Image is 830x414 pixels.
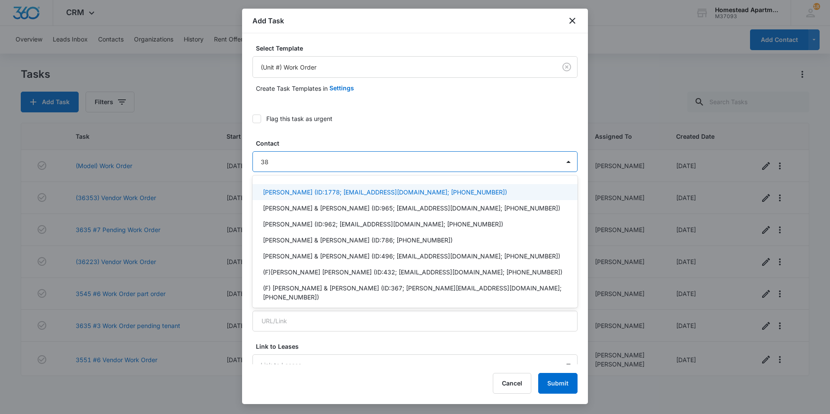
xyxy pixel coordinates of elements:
[263,252,560,261] p: [PERSON_NAME] & [PERSON_NAME] (ID:496; [EMAIL_ADDRESS][DOMAIN_NAME]; [PHONE_NUMBER])
[560,60,574,74] button: Clear
[263,188,507,197] p: [PERSON_NAME] (ID:1778; [EMAIL_ADDRESS][DOMAIN_NAME]; [PHONE_NUMBER])
[263,268,562,277] p: (F)[PERSON_NAME] [PERSON_NAME] (ID:432; [EMAIL_ADDRESS][DOMAIN_NAME]; [PHONE_NUMBER])
[263,204,560,213] p: [PERSON_NAME] & [PERSON_NAME] (ID:965; [EMAIL_ADDRESS][DOMAIN_NAME]; [PHONE_NUMBER])
[266,114,332,123] div: Flag this task as urgent
[256,84,328,93] p: Create Task Templates in
[256,342,581,351] label: Link to Leases
[256,44,581,53] label: Select Template
[493,373,531,394] button: Cancel
[538,373,578,394] button: Submit
[263,220,503,229] p: [PERSON_NAME] (ID:962; [EMAIL_ADDRESS][DOMAIN_NAME]; [PHONE_NUMBER])
[252,16,284,26] h1: Add Task
[256,139,581,148] label: Contact
[329,78,354,99] button: Settings
[263,283,565,302] p: (F) [PERSON_NAME] & [PERSON_NAME] (ID:367; [PERSON_NAME][EMAIL_ADDRESS][DOMAIN_NAME]; [PHONE_NUMB...
[252,311,578,331] input: URL/Link
[263,236,453,245] p: [PERSON_NAME] & [PERSON_NAME] (ID:786; [PHONE_NUMBER])
[567,16,578,26] button: close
